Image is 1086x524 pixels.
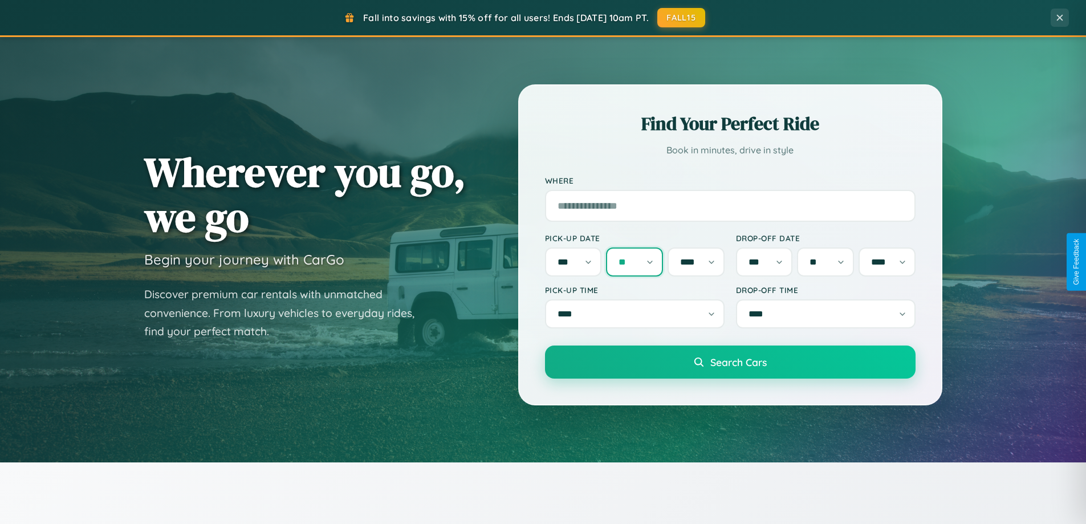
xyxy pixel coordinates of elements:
[545,142,916,159] p: Book in minutes, drive in style
[545,346,916,379] button: Search Cars
[545,111,916,136] h2: Find Your Perfect Ride
[657,8,705,27] button: FALL15
[363,12,649,23] span: Fall into savings with 15% off for all users! Ends [DATE] 10am PT.
[144,251,344,268] h3: Begin your journey with CarGo
[144,149,466,239] h1: Wherever you go, we go
[545,176,916,185] label: Where
[545,285,725,295] label: Pick-up Time
[736,233,916,243] label: Drop-off Date
[545,233,725,243] label: Pick-up Date
[736,285,916,295] label: Drop-off Time
[710,356,767,368] span: Search Cars
[144,285,429,341] p: Discover premium car rentals with unmatched convenience. From luxury vehicles to everyday rides, ...
[1072,239,1080,285] div: Give Feedback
